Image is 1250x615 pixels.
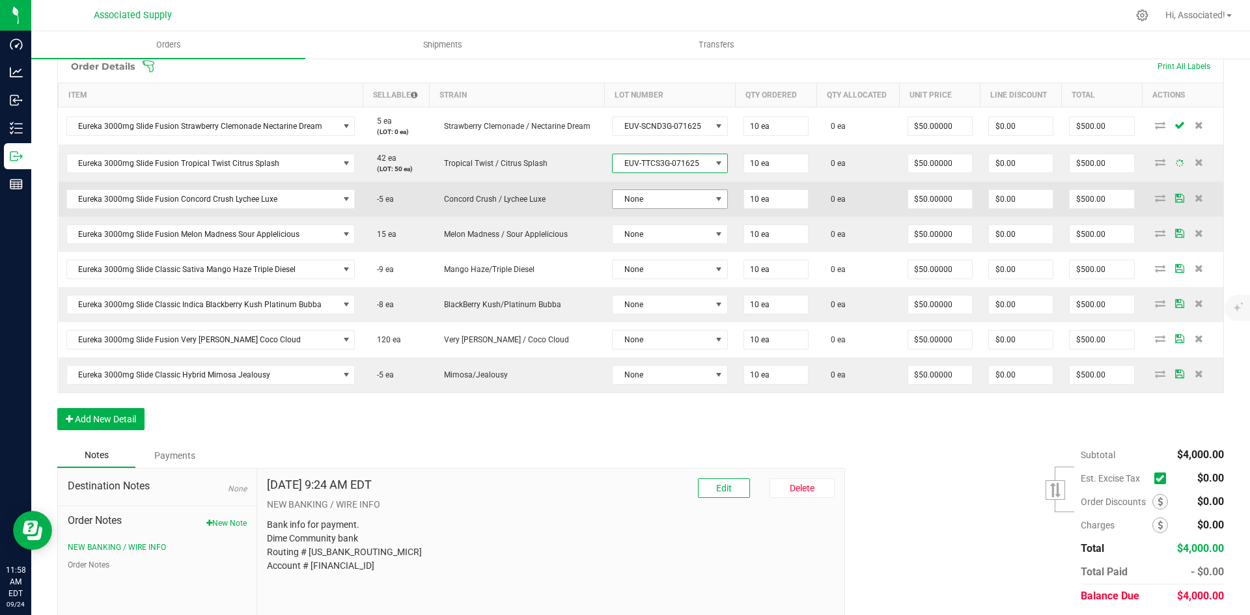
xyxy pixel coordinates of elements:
span: Total [1081,542,1104,554]
input: 0 [744,366,808,384]
span: Save Order Detail [1170,370,1189,377]
span: Eureka 3000mg Slide Classic Indica Blackberry Kush Platinum Bubba [67,295,339,314]
input: 0 [744,117,808,135]
span: Mimosa/Jealousy [437,370,508,379]
input: 0 [1070,117,1133,135]
span: Charges [1081,520,1152,530]
input: 0 [908,295,972,314]
p: (LOT: 50 ea) [370,164,422,174]
span: Eureka 3000mg Slide Classic Hybrid Mimosa Jealousy [67,366,339,384]
button: Edit [698,478,750,498]
span: 42 ea [370,154,396,163]
span: Subtotal [1081,450,1115,460]
span: None [613,366,711,384]
p: 09/24 [6,599,25,609]
span: $0.00 [1197,519,1224,531]
span: Delete Order Detail [1189,194,1209,202]
span: Save Order Detail [1170,159,1189,167]
span: Shipments [406,39,480,51]
span: 0 ea [824,265,846,274]
span: Est. Excise Tax [1081,473,1149,484]
span: NO DATA FOUND [66,365,355,385]
span: NO DATA FOUND [66,225,355,244]
span: NO DATA FOUND [66,260,355,279]
span: Balance Due [1081,590,1139,602]
span: Eureka 3000mg Slide Fusion Melon Madness Sour Applelicious [67,225,339,243]
input: 0 [908,117,972,135]
input: 0 [744,260,808,279]
input: 0 [1070,331,1133,349]
span: NO DATA FOUND [66,116,355,136]
span: EUV-SCND3G-071625 [613,117,711,135]
span: Delete Order Detail [1189,229,1209,237]
span: BlackBerry Kush/Platinum Bubba [437,300,561,309]
input: 0 [989,117,1053,135]
span: 0 ea [824,195,846,204]
input: 0 [989,225,1053,243]
span: Save Order Detail [1170,229,1189,237]
input: 0 [744,225,808,243]
span: $0.00 [1197,495,1224,508]
span: None [613,331,711,349]
span: 0 ea [824,370,846,379]
input: 0 [1070,225,1133,243]
input: 0 [744,331,808,349]
span: $4,000.00 [1177,448,1224,461]
button: Delete [770,478,835,498]
span: Associated Supply [94,10,172,21]
span: Order Notes [68,513,247,528]
span: Delete Order Detail [1189,299,1209,307]
span: Eureka 3000mg Slide Fusion Tropical Twist Citrus Splash [67,154,339,172]
span: Melon Madness / Sour Applelicious [437,230,568,239]
span: Save Order Detail [1170,194,1189,202]
input: 0 [989,190,1053,208]
p: 11:58 AM EDT [6,564,25,599]
span: Delete [790,483,814,493]
span: Edit [716,483,732,493]
input: 0 [908,260,972,279]
input: 0 [744,190,808,208]
span: Strawberry Clemonade / Nectarine Dream [437,122,590,131]
span: Delete Order Detail [1189,335,1209,342]
span: Delete Order Detail [1189,121,1209,129]
p: NEW BANKING / WIRE INFO [267,498,835,512]
span: Very [PERSON_NAME] / Coco Cloud [437,335,569,344]
iframe: Resource center [13,511,52,550]
input: 0 [989,260,1053,279]
span: - $0.00 [1191,566,1224,578]
span: $4,000.00 [1177,590,1224,602]
span: -5 ea [370,195,394,204]
input: 0 [908,331,972,349]
span: NO DATA FOUND [66,154,355,173]
span: Save Order Detail [1170,299,1189,307]
inline-svg: Reports [10,178,23,191]
input: 0 [989,295,1053,314]
span: Total Paid [1081,566,1128,578]
span: Save Order Detail [1170,264,1189,272]
span: Destination Notes [68,478,247,494]
span: NO DATA FOUND [66,330,355,349]
span: Order Discounts [1081,497,1152,507]
th: Unit Price [900,83,980,107]
th: Strain [430,83,604,107]
span: 0 ea [824,230,846,239]
span: 0 ea [824,122,846,131]
input: 0 [908,366,972,384]
span: Save Order Detail [1170,335,1189,342]
button: NEW BANKING / WIRE INFO [68,541,166,553]
span: -8 ea [370,300,394,309]
input: 0 [744,154,808,172]
input: 0 [1070,366,1133,384]
th: Line Discount [980,83,1061,107]
a: Shipments [305,31,579,59]
inline-svg: Inventory [10,122,23,135]
span: 5 ea [370,116,392,126]
input: 0 [744,295,808,314]
th: Actions [1143,83,1223,107]
span: Delete Order Detail [1189,158,1209,166]
span: Eureka 3000mg Slide Fusion Strawberry Clemonade Nectarine Dream [67,117,339,135]
th: Qty Allocated [816,83,899,107]
span: Delete Order Detail [1189,264,1209,272]
span: Transfers [681,39,752,51]
div: Payments [135,444,214,467]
